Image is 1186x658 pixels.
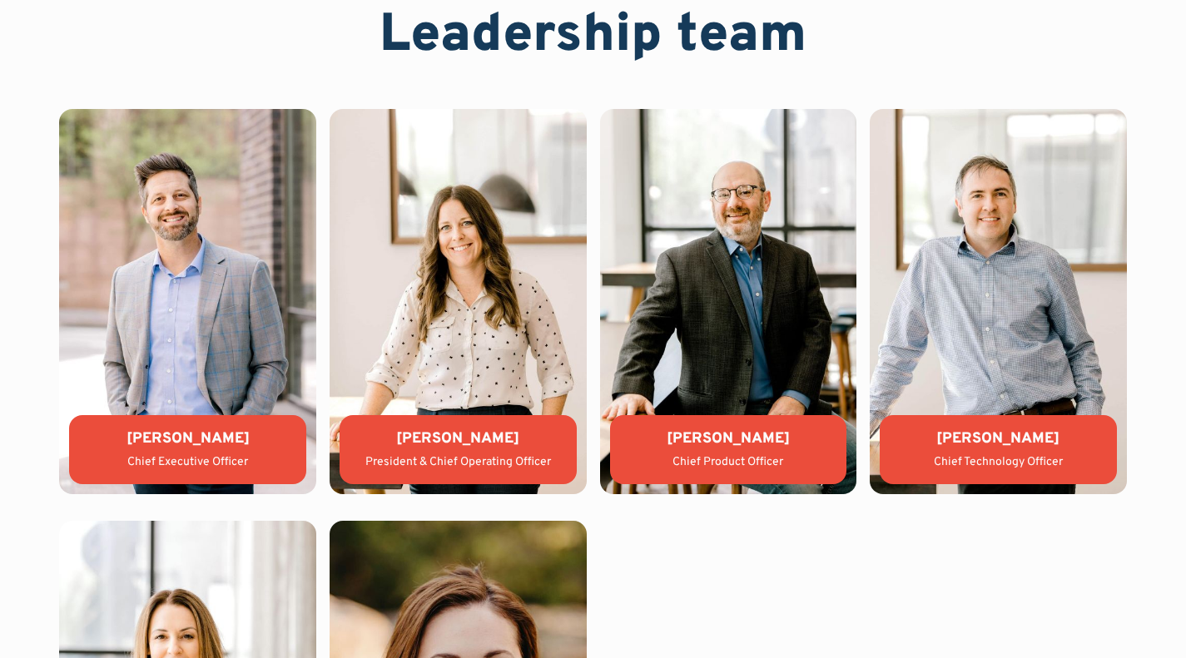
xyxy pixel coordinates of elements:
img: Aaron Sheeks [59,109,316,494]
img: Lauren Donalson [330,109,587,494]
div: [PERSON_NAME] [893,428,1104,449]
h2: Leadership team [380,5,806,69]
div: [PERSON_NAME] [82,428,293,449]
div: President & Chief Operating Officer [353,454,563,471]
img: Matthew Groner [600,109,857,494]
div: Chief Technology Officer [893,454,1104,471]
div: [PERSON_NAME] [623,428,834,449]
img: Tony Compton [870,109,1127,494]
div: [PERSON_NAME] [353,428,563,449]
div: Chief Executive Officer [82,454,293,471]
div: Chief Product Officer [623,454,834,471]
